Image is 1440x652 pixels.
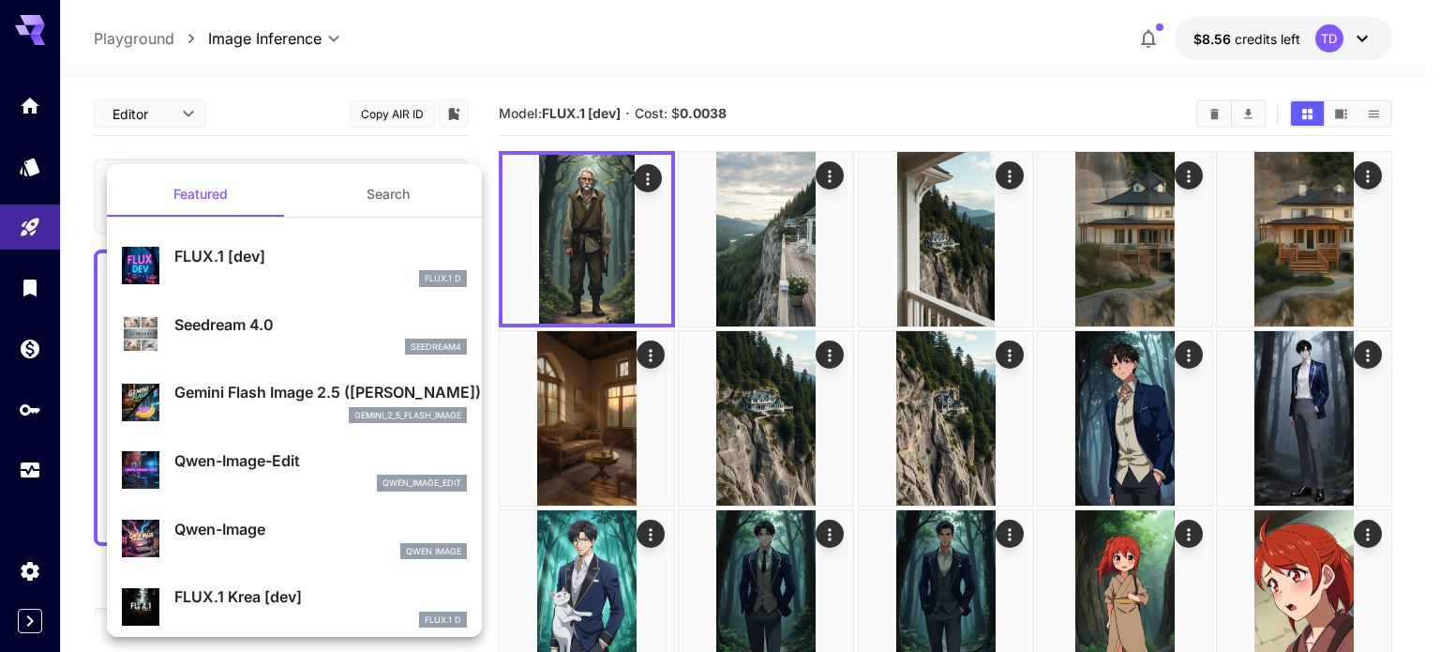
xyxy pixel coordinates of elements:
[425,614,461,627] p: FLUX.1 D
[122,373,467,431] div: Gemini Flash Image 2.5 ([PERSON_NAME])gemini_2_5_flash_image
[122,442,467,499] div: Qwen-Image-Editqwen_image_edit
[174,245,467,267] p: FLUX.1 [dev]
[382,477,461,490] p: qwen_image_edit
[174,313,467,336] p: Seedream 4.0
[122,306,467,363] div: Seedream 4.0seedream4
[354,409,461,422] p: gemini_2_5_flash_image
[122,237,467,295] div: FLUX.1 [dev]FLUX.1 D
[122,510,467,568] div: Qwen-ImageQwen Image
[174,585,467,608] p: FLUX.1 Krea [dev]
[294,172,482,217] button: Search
[425,272,461,285] p: FLUX.1 D
[174,518,467,540] p: Qwen-Image
[406,545,461,558] p: Qwen Image
[174,381,467,403] p: Gemini Flash Image 2.5 ([PERSON_NAME])
[411,341,461,354] p: seedream4
[174,449,467,472] p: Qwen-Image-Edit
[107,172,294,217] button: Featured
[122,578,467,635] div: FLUX.1 Krea [dev]FLUX.1 D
